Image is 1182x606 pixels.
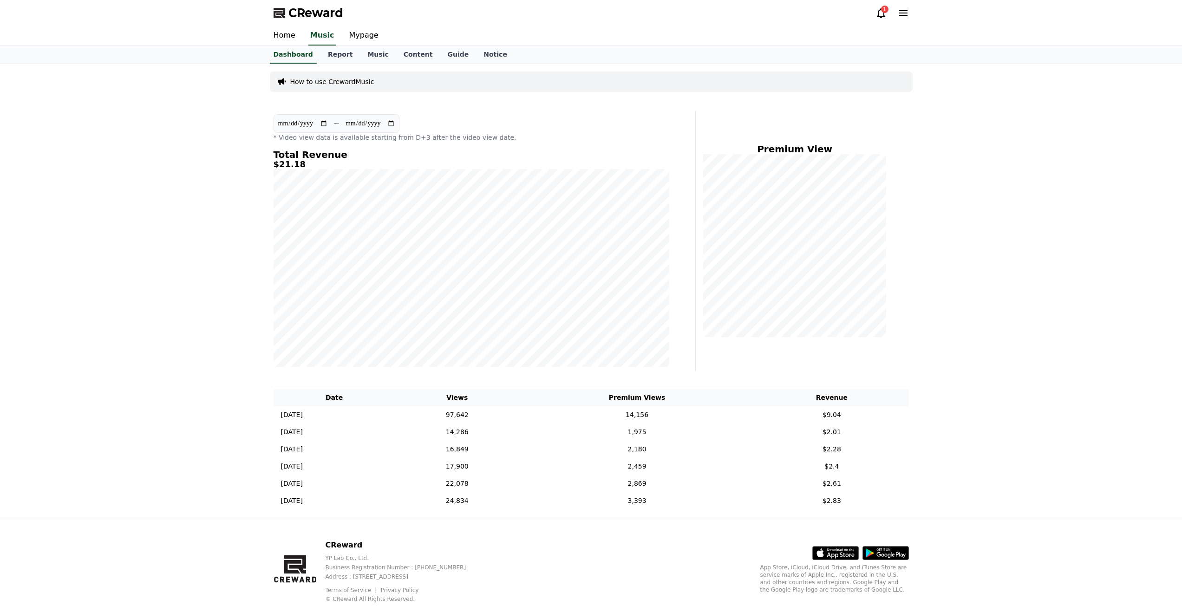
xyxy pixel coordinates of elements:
[395,458,519,475] td: 17,900
[755,406,908,424] td: $9.04
[519,492,755,509] td: 3,393
[395,424,519,441] td: 14,286
[381,587,419,593] a: Privacy Policy
[325,573,481,580] p: Address : [STREET_ADDRESS]
[360,46,396,64] a: Music
[519,475,755,492] td: 2,869
[703,144,887,154] h4: Premium View
[755,458,908,475] td: $2.4
[519,441,755,458] td: 2,180
[519,406,755,424] td: 14,156
[755,389,908,406] th: Revenue
[325,587,378,593] a: Terms of Service
[395,406,519,424] td: 97,642
[875,7,887,19] a: 1
[325,540,481,551] p: CReward
[395,441,519,458] td: 16,849
[281,462,303,471] p: [DATE]
[325,554,481,562] p: YP Lab Co., Ltd.
[320,46,360,64] a: Report
[325,595,481,603] p: © CReward All Rights Reserved.
[755,441,908,458] td: $2.28
[281,479,303,489] p: [DATE]
[270,46,317,64] a: Dashboard
[440,46,476,64] a: Guide
[281,427,303,437] p: [DATE]
[274,160,669,169] h5: $21.18
[281,496,303,506] p: [DATE]
[476,46,515,64] a: Notice
[288,6,343,20] span: CReward
[281,410,303,420] p: [DATE]
[395,492,519,509] td: 24,834
[274,389,395,406] th: Date
[760,564,909,593] p: App Store, iCloud, iCloud Drive, and iTunes Store are service marks of Apple Inc., registered in ...
[881,6,888,13] div: 1
[290,77,374,86] a: How to use CrewardMusic
[266,26,303,46] a: Home
[755,492,908,509] td: $2.83
[396,46,440,64] a: Content
[325,564,481,571] p: Business Registration Number : [PHONE_NUMBER]
[395,475,519,492] td: 22,078
[519,458,755,475] td: 2,459
[755,424,908,441] td: $2.01
[274,133,669,142] p: * Video view data is available starting from D+3 after the video view date.
[274,6,343,20] a: CReward
[308,26,336,46] a: Music
[342,26,386,46] a: Mypage
[519,389,755,406] th: Premium Views
[333,118,340,129] p: ~
[519,424,755,441] td: 1,975
[755,475,908,492] td: $2.61
[274,150,669,160] h4: Total Revenue
[395,389,519,406] th: Views
[281,444,303,454] p: [DATE]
